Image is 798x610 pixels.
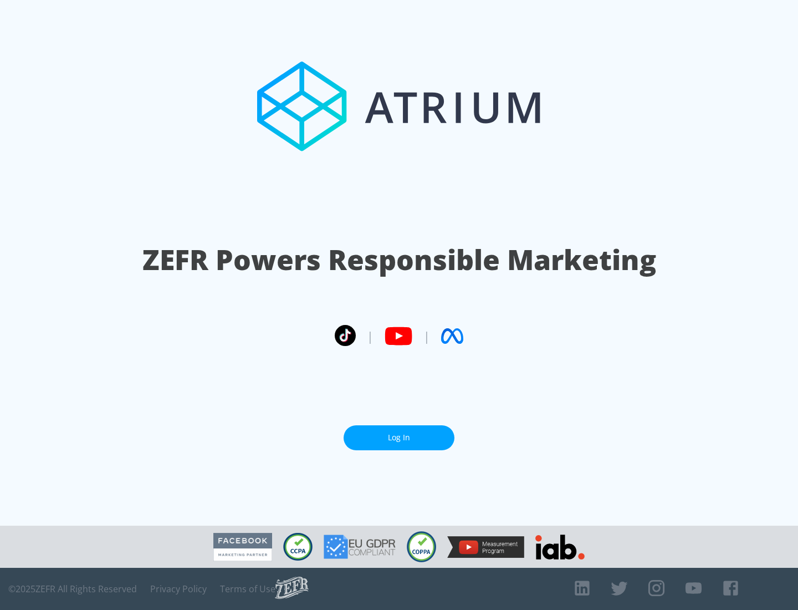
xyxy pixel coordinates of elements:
span: | [423,328,430,344]
h1: ZEFR Powers Responsible Marketing [142,241,656,279]
img: Facebook Marketing Partner [213,533,272,561]
img: CCPA Compliant [283,533,313,561]
a: Terms of Use [220,583,275,594]
img: GDPR Compliant [324,535,396,559]
img: YouTube Measurement Program [447,536,524,558]
span: | [367,328,374,344]
a: Log In [344,425,454,450]
img: COPPA Compliant [407,531,436,562]
span: © 2025 ZEFR All Rights Reserved [8,583,137,594]
img: IAB [535,535,585,560]
a: Privacy Policy [150,583,207,594]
